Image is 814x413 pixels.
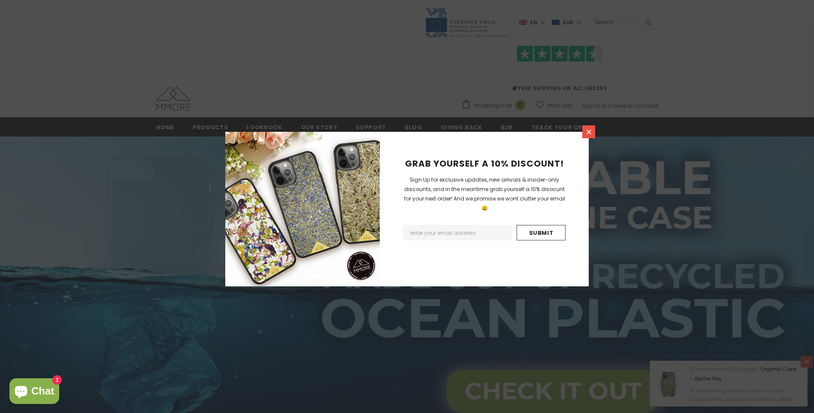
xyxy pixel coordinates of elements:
[7,378,62,406] inbox-online-store-chat: Shopify online store chat
[404,176,565,212] span: Sign Up for exclusive updates, new arrivals & insider-only discounts, and in the meantime grab yo...
[403,225,512,240] input: Email Address
[582,125,595,138] a: Close
[517,225,566,240] input: Submit
[405,158,564,170] span: GRAB YOURSELF A 10% DISCOUNT!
